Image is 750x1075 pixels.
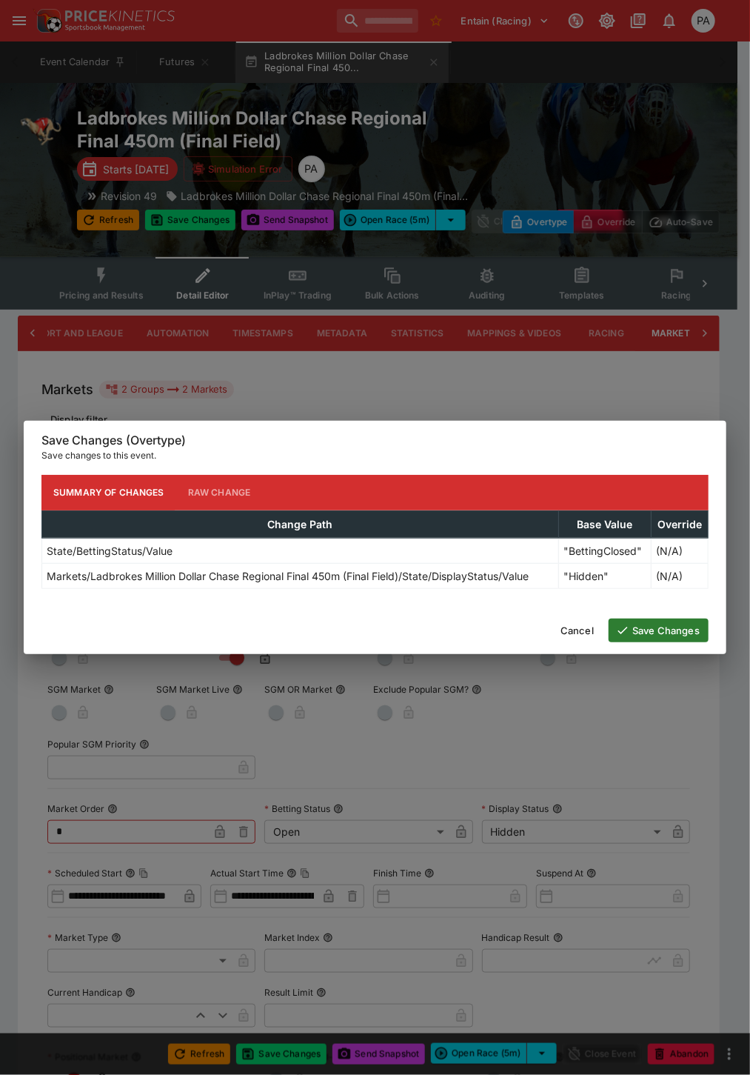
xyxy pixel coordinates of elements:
button: Summary of Changes [41,475,176,510]
button: Save Changes [609,619,709,642]
td: "Hidden" [559,563,652,588]
td: (N/A) [652,538,709,563]
p: State/BettingStatus/Value [47,543,173,559]
button: Cancel [552,619,603,642]
td: "BettingClosed" [559,538,652,563]
td: (N/A) [652,563,709,588]
button: Raw Change [176,475,263,510]
p: Markets/Ladbrokes Million Dollar Chase Regional Final 450m (Final Field)/State/DisplayStatus/Value [47,568,529,584]
th: Change Path [42,510,559,538]
p: Save changes to this event. [41,448,709,463]
h6: Save Changes (Overtype) [41,433,709,448]
th: Base Value [559,510,652,538]
th: Override [652,510,709,538]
